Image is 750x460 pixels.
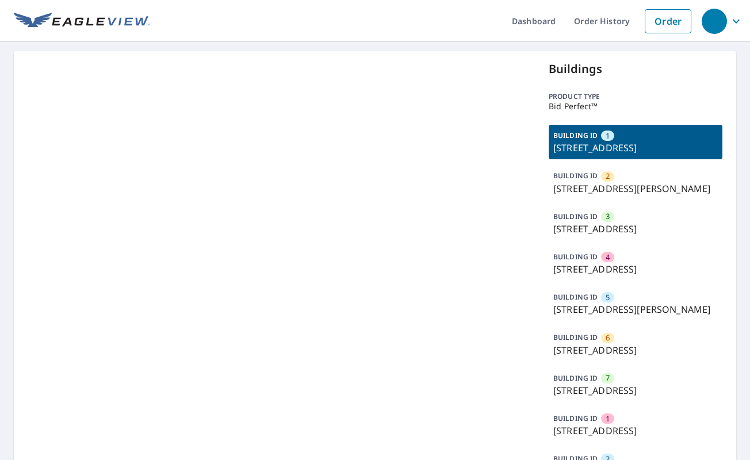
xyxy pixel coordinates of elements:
[645,9,691,33] a: Order
[553,292,598,302] p: BUILDING ID
[553,212,598,221] p: BUILDING ID
[14,13,150,30] img: EV Logo
[606,131,610,141] span: 1
[553,182,718,195] p: [STREET_ADDRESS][PERSON_NAME]
[606,332,610,343] span: 6
[606,292,610,303] span: 5
[553,343,718,357] p: [STREET_ADDRESS]
[553,373,598,383] p: BUILDING ID
[549,60,722,78] p: Buildings
[606,171,610,182] span: 2
[553,222,718,236] p: [STREET_ADDRESS]
[553,424,718,438] p: [STREET_ADDRESS]
[553,252,598,262] p: BUILDING ID
[549,91,722,102] p: Product type
[553,413,598,423] p: BUILDING ID
[553,131,598,140] p: BUILDING ID
[606,211,610,222] span: 3
[606,373,610,384] span: 7
[553,262,718,276] p: [STREET_ADDRESS]
[553,332,598,342] p: BUILDING ID
[606,252,610,263] span: 4
[553,171,598,181] p: BUILDING ID
[553,302,718,316] p: [STREET_ADDRESS][PERSON_NAME]
[549,102,722,111] p: Bid Perfect™
[553,141,718,155] p: [STREET_ADDRESS]
[553,384,718,397] p: [STREET_ADDRESS]
[606,413,610,424] span: 1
